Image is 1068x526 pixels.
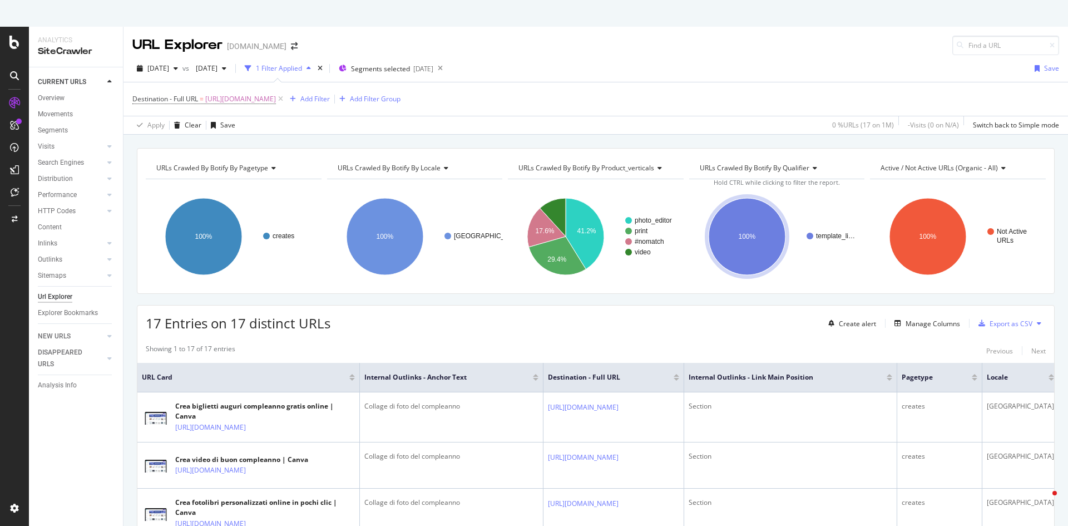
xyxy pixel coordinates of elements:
a: CURRENT URLS [38,76,104,88]
h4: URLs Crawled By Botify By pagetype [154,159,311,177]
text: 100% [376,233,393,240]
div: creates [902,401,977,411]
text: creates [273,232,294,240]
div: Previous [986,346,1013,356]
div: 0 % URLs ( 17 on 1M ) [832,120,894,130]
div: Section [689,498,892,508]
button: [DATE] [132,60,182,77]
div: Search Engines [38,157,84,169]
span: URL Card [142,372,347,382]
a: NEW URLS [38,331,104,342]
div: Url Explorer [38,291,72,303]
span: pagetype [902,372,955,382]
div: NEW URLS [38,331,71,342]
svg: A chart. [870,188,1046,285]
span: Internal Outlinks - Link Main Position [689,372,870,382]
div: Sitemaps [38,270,66,282]
text: [GEOGRAPHIC_DATA] [454,232,523,240]
div: HTTP Codes [38,205,76,217]
div: Visits [38,141,55,153]
div: Segments [38,125,68,136]
h4: URLs Crawled By Botify By qualifier [698,159,855,177]
div: Create alert [839,319,876,328]
a: Segments [38,125,115,136]
span: URLs Crawled By Botify By qualifier [700,163,809,173]
div: Outlinks [38,254,62,266]
div: 1 Filter Applied [256,63,302,73]
svg: A chart. [508,188,684,285]
button: 1 Filter Applied [240,60,315,77]
text: 100% [738,233,755,240]
div: Save [1044,63,1059,73]
div: URL Explorer [132,36,222,55]
div: Crea biglietti auguri compleanno gratis online | Canva [175,401,355,421]
text: print [635,227,648,235]
button: Save [1030,60,1059,77]
text: URLs [997,237,1013,244]
iframe: Intercom live chat [1030,488,1057,515]
span: URLs Crawled By Botify By pagetype [156,163,268,173]
a: Visits [38,141,104,153]
span: = [200,94,204,104]
div: Showing 1 to 17 of 17 entries [146,344,235,357]
div: Collage di foto del compleanno [364,498,538,508]
div: Analytics [38,36,114,45]
div: [GEOGRAPHIC_DATA] [987,498,1054,508]
text: #nomatch [635,238,664,245]
a: HTTP Codes [38,205,104,217]
span: [URL][DOMAIN_NAME] [205,91,276,107]
a: Explorer Bookmarks [38,307,115,319]
svg: A chart. [689,188,865,285]
div: Switch back to Simple mode [973,120,1059,130]
button: Apply [132,116,165,134]
div: - Visits ( 0 on N/A ) [908,120,959,130]
div: Add Filter [300,94,330,104]
span: Active / Not Active URLs (organic - all) [881,163,998,173]
span: 2025 Aug. 17th [147,63,169,73]
div: [GEOGRAPHIC_DATA] [987,451,1054,461]
span: URLs Crawled By Botify By product_verticals [518,163,654,173]
div: [GEOGRAPHIC_DATA] [987,401,1054,411]
div: Crea fotolibri personalizzati online in pochi clic | Canva [175,498,355,518]
text: template_li… [816,232,855,240]
img: main image [142,507,170,521]
div: Explorer Bookmarks [38,307,98,319]
a: Outlinks [38,254,104,266]
a: Overview [38,92,115,104]
button: Create alert [824,314,876,332]
a: [URL][DOMAIN_NAME] [548,498,619,509]
div: creates [902,498,977,508]
text: Not Active [997,228,1027,235]
svg: A chart. [146,188,322,285]
button: [DATE] [191,60,231,77]
button: Export as CSV [974,314,1032,332]
img: main image [142,458,170,473]
a: Inlinks [38,238,104,249]
div: [DOMAIN_NAME] [227,41,286,52]
text: 29.4% [547,255,566,263]
div: [DATE] [413,64,433,73]
div: Crea video di buon compleanno | Canva [175,455,308,465]
button: Add Filter [285,92,330,106]
div: Export as CSV [990,319,1032,328]
div: DISAPPEARED URLS [38,347,94,370]
svg: A chart. [327,188,503,285]
div: Section [689,401,892,411]
a: Url Explorer [38,291,115,303]
div: creates [902,451,977,461]
text: 100% [919,233,937,240]
div: Collage di foto del compleanno [364,451,538,461]
div: Clear [185,120,201,130]
div: SiteCrawler [38,45,114,58]
div: Overview [38,92,65,104]
span: Destination - Full URL [548,372,657,382]
h4: Active / Not Active URLs [878,159,1036,177]
span: Segments selected [351,64,410,73]
div: times [315,63,325,74]
div: Analysis Info [38,380,77,391]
